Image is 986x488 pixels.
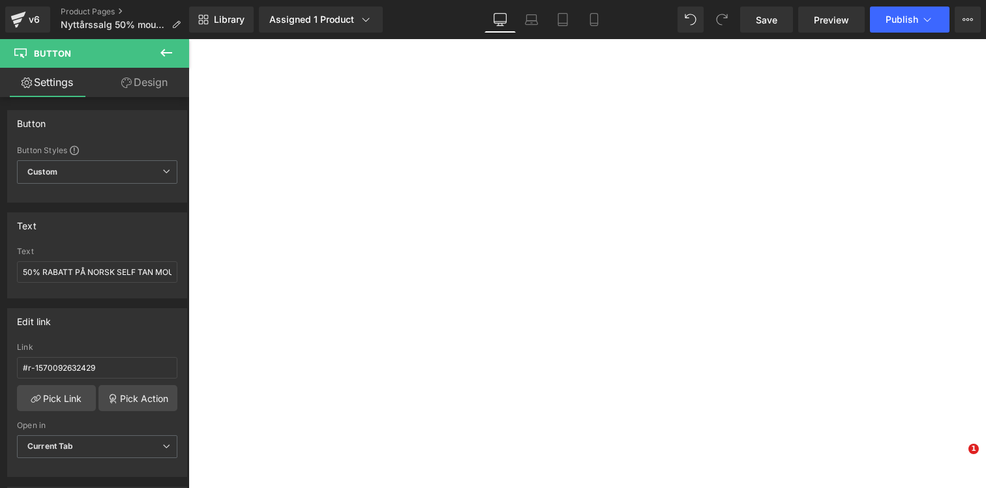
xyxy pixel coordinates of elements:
[34,48,71,59] span: Button
[17,213,37,231] div: Text
[214,14,245,25] span: Library
[678,7,704,33] button: Undo
[27,441,74,451] b: Current Tab
[578,7,610,33] a: Mobile
[955,7,981,33] button: More
[189,7,254,33] a: New Library
[485,7,516,33] a: Desktop
[17,309,52,327] div: Edit link
[27,167,57,178] b: Custom
[886,14,918,25] span: Publish
[709,7,735,33] button: Redo
[516,7,547,33] a: Laptop
[97,68,192,97] a: Design
[756,13,777,27] span: Save
[61,7,191,17] a: Product Pages
[17,421,177,430] div: Open in
[61,20,166,30] span: Nyttårssalg 50% mousse
[17,343,177,352] div: Link
[968,444,979,454] span: 1
[5,7,50,33] a: v6
[17,385,96,411] a: Pick Link
[942,444,973,475] iframe: Intercom live chat
[26,11,42,28] div: v6
[798,7,865,33] a: Preview
[269,13,372,26] div: Assigned 1 Product
[17,145,177,155] div: Button Styles
[17,357,177,379] input: https://your-shop.myshopify.com
[814,13,849,27] span: Preview
[17,247,177,256] div: Text
[17,111,46,129] div: Button
[98,385,177,411] a: Pick Action
[870,7,949,33] button: Publish
[547,7,578,33] a: Tablet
